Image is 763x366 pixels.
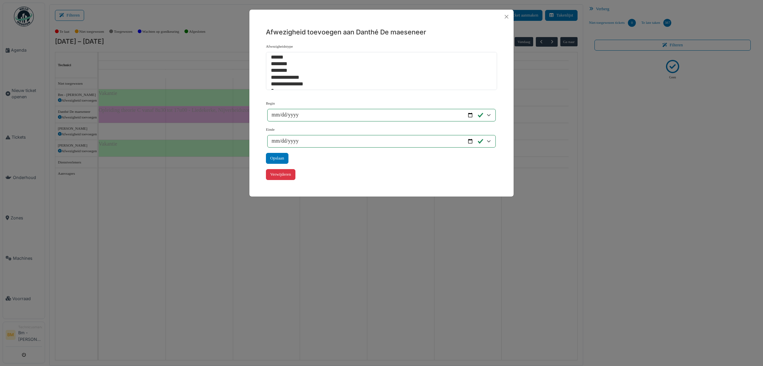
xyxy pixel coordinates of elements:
[266,153,288,164] div: Opslaan
[266,169,295,180] div: Verwijderen
[266,44,293,49] label: Afwezigheidstype
[266,27,497,37] h5: Afwezigheid toevoegen aan Danthé De maeseneer
[266,127,275,132] label: Einde
[266,101,275,106] label: Begin
[502,12,511,21] button: Close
